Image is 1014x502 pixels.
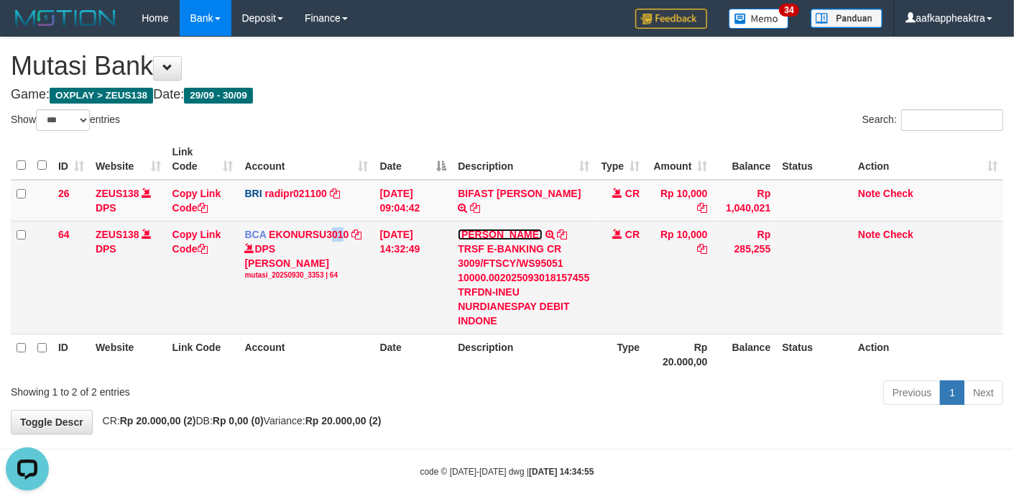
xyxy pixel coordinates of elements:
th: Action [852,334,1003,375]
a: Check [883,188,913,199]
a: Copy Rp 10,000 to clipboard [698,202,708,214]
a: radipr021100 [264,188,326,199]
span: CR [625,188,640,199]
img: Feedback.jpg [635,9,707,29]
th: Description [452,334,595,375]
a: Check [883,229,913,240]
td: Rp 1,040,021 [714,180,777,222]
th: Account [239,334,374,375]
th: ID [52,334,90,375]
strong: Rp 20.000,00 (2) [120,415,196,426]
div: DPS [PERSON_NAME] [244,242,368,280]
img: panduan.png [811,9,882,28]
label: Show entries [11,109,120,131]
th: Account: activate to sort column ascending [239,139,374,180]
a: Copy Link Code [172,229,221,255]
label: Search: [862,109,1003,131]
th: Website: activate to sort column ascending [90,139,167,180]
a: EKONURSU3010 [269,229,349,240]
th: Balance [714,334,777,375]
th: Date: activate to sort column descending [374,139,452,180]
a: ZEUS138 [96,229,139,240]
th: Type [595,334,645,375]
strong: Rp 0,00 (0) [213,415,264,426]
span: BCA [244,229,266,240]
img: MOTION_logo.png [11,7,120,29]
td: Rp 10,000 [645,221,713,334]
div: Showing 1 to 2 of 2 entries [11,379,412,399]
td: Rp 10,000 [645,180,713,222]
span: 64 [58,229,70,240]
th: Link Code: activate to sort column ascending [167,139,239,180]
a: 1 [940,380,964,405]
a: Copy EKONURSU3010 to clipboard [351,229,361,240]
th: Status [776,334,852,375]
div: TRSF E-BANKING CR 3009/FTSCY/WS95051 10000.002025093018157455 TRFDN-INEU NURDIANESPAY DEBIT INDONE [458,242,589,328]
td: Rp 285,255 [714,221,777,334]
span: 34 [779,4,798,17]
span: CR: DB: Variance: [96,415,382,426]
a: ZEUS138 [96,188,139,199]
a: Copy Link Code [172,188,221,214]
div: mutasi_20250930_3353 | 64 [244,270,368,280]
span: OXPLAY > ZEUS138 [50,88,153,104]
th: Type: activate to sort column ascending [595,139,645,180]
th: Amount: activate to sort column ascending [645,139,713,180]
input: Search: [901,109,1003,131]
a: Note [858,188,880,199]
th: Description: activate to sort column ascending [452,139,595,180]
select: Showentries [36,109,90,131]
th: ID: activate to sort column ascending [52,139,90,180]
td: DPS [90,221,167,334]
th: Action: activate to sort column ascending [852,139,1003,180]
img: Button%20Memo.svg [729,9,789,29]
span: CR [625,229,640,240]
th: Status [776,139,852,180]
a: Copy Rp 10,000 to clipboard [698,243,708,255]
th: Link Code [167,334,239,375]
button: Open LiveChat chat widget [6,6,49,49]
h1: Mutasi Bank [11,52,1003,81]
h4: Game: Date: [11,88,1003,102]
a: [PERSON_NAME] [458,229,542,240]
a: BIFAST [PERSON_NAME] [458,188,581,199]
th: Rp 20.000,00 [645,334,713,375]
a: Copy BIFAST ERIKA S PAUN to clipboard [470,202,480,214]
span: 26 [58,188,70,199]
a: Note [858,229,880,240]
a: Next [964,380,1003,405]
td: [DATE] 14:32:49 [374,221,452,334]
span: 29/09 - 30/09 [184,88,253,104]
strong: [DATE] 14:34:55 [529,467,594,477]
a: Previous [883,380,941,405]
small: code © [DATE]-[DATE] dwg | [420,467,594,477]
td: [DATE] 09:04:42 [374,180,452,222]
th: Balance [714,139,777,180]
a: Toggle Descr [11,410,93,434]
a: Copy radipr021100 to clipboard [330,188,340,199]
td: DPS [90,180,167,222]
th: Website [90,334,167,375]
a: Copy INEU NURDIAN to clipboard [558,229,568,240]
strong: Rp 20.000,00 (2) [305,415,382,426]
span: BRI [244,188,262,199]
th: Date [374,334,452,375]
